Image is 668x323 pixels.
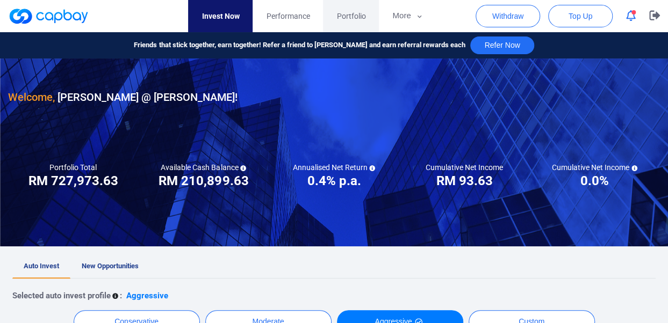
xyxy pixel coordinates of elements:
[436,172,493,189] h3: RM 93.63
[24,262,59,270] span: Auto Invest
[292,163,375,172] h5: Annualised Net Return
[8,89,238,106] h3: [PERSON_NAME] @ [PERSON_NAME] !
[159,172,248,189] h3: RM 210,899.63
[580,172,609,189] h3: 0.0%
[161,163,246,172] h5: Available Cash Balance
[134,40,465,51] span: Friends that stick together, earn together! Refer a friend to [PERSON_NAME] and earn referral rew...
[307,172,361,189] h3: 0.4% p.a.
[49,163,97,172] h5: Portfolio Total
[28,172,118,189] h3: RM 727,973.63
[8,91,55,104] span: Welcome,
[126,289,168,302] p: Aggressive
[336,10,365,22] span: Portfolio
[548,5,613,27] button: Top Up
[476,5,540,27] button: Withdraw
[569,11,592,21] span: Top Up
[470,36,534,54] button: Refer Now
[120,289,122,302] p: :
[552,163,637,172] h5: Cumulative Net Income
[266,10,310,22] span: Performance
[82,262,139,270] span: New Opportunities
[12,289,111,302] p: Selected auto invest profile
[426,163,503,172] h5: Cumulative Net Income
